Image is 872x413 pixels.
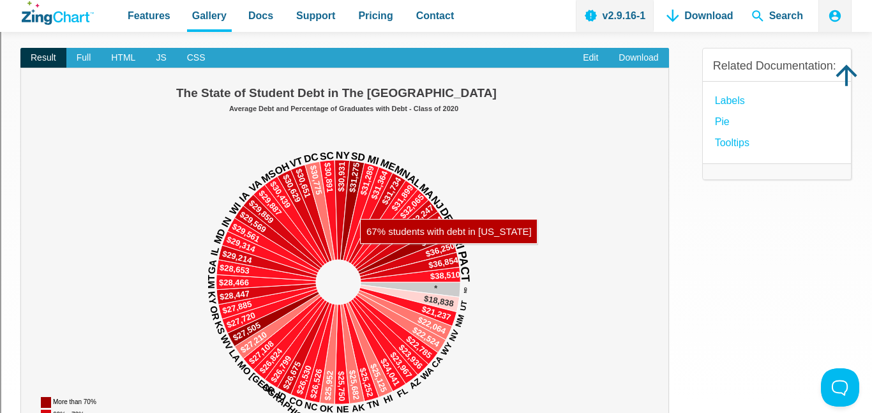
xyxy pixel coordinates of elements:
span: Pricing [358,7,393,24]
span: Docs [248,7,273,24]
div: Sort A > Z [5,30,867,41]
div: Sign out [5,87,867,99]
span: Contact [416,7,455,24]
span: Gallery [192,7,227,24]
iframe: Toggle Customer Support [821,368,859,407]
span: Features [128,7,170,24]
span: Support [296,7,335,24]
div: Delete [5,64,867,76]
div: Home [5,5,267,17]
div: Options [5,76,867,87]
input: Search outlines [5,17,118,30]
div: Sort New > Old [5,41,867,53]
a: ZingChart Logo. Click to return to the homepage [22,1,94,25]
div: Move To ... [5,53,867,64]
